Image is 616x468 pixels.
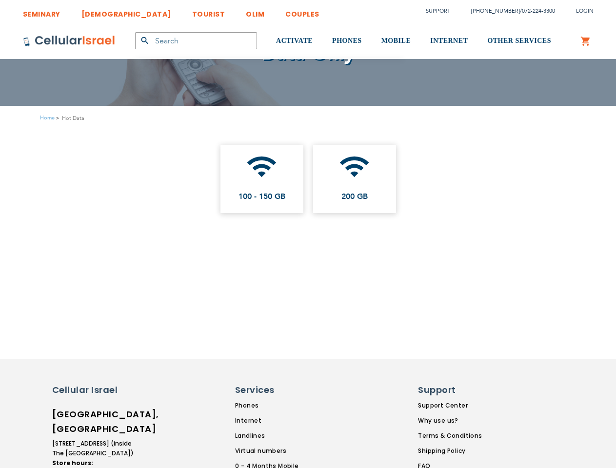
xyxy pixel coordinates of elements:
[487,23,551,59] a: OTHER SERVICES
[338,151,370,182] i: wifi
[235,416,324,425] a: Internet
[285,2,319,20] a: COUPLES
[332,37,362,44] span: PHONES
[341,192,368,201] span: 200 GB
[418,447,482,455] a: Shipping Policy
[235,384,318,396] h6: Services
[381,23,411,59] a: MOBILE
[235,447,324,455] a: Virtual numbers
[135,32,257,49] input: Search
[238,192,285,201] span: 100 - 150 GB
[471,7,520,15] a: [PHONE_NUMBER]
[332,23,362,59] a: PHONES
[426,7,450,15] a: Support
[276,37,313,44] span: ACTIVATE
[313,145,396,213] a: wifi 200 GB
[276,23,313,59] a: ACTIVATE
[52,384,135,396] h6: Cellular Israel
[381,37,411,44] span: MOBILE
[461,4,555,18] li: /
[81,2,171,20] a: [DEMOGRAPHIC_DATA]
[62,114,84,123] strong: Hot Data
[235,401,324,410] a: Phones
[40,114,55,121] a: Home
[52,407,135,436] h6: [GEOGRAPHIC_DATA], [GEOGRAPHIC_DATA]
[430,37,468,44] span: INTERNET
[418,384,476,396] h6: Support
[235,431,324,440] a: Landlines
[418,431,482,440] a: Terms & Conditions
[487,37,551,44] span: OTHER SERVICES
[576,7,594,15] span: Login
[23,35,116,47] img: Cellular Israel Logo
[418,416,482,425] a: Why use us?
[246,151,278,182] i: wifi
[220,145,303,213] a: wifi 100 - 150 GB
[418,401,482,410] a: Support Center
[246,2,264,20] a: OLIM
[52,459,93,467] strong: Store hours:
[23,2,60,20] a: SEMINARY
[522,7,555,15] a: 072-224-3300
[430,23,468,59] a: INTERNET
[192,2,225,20] a: TOURIST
